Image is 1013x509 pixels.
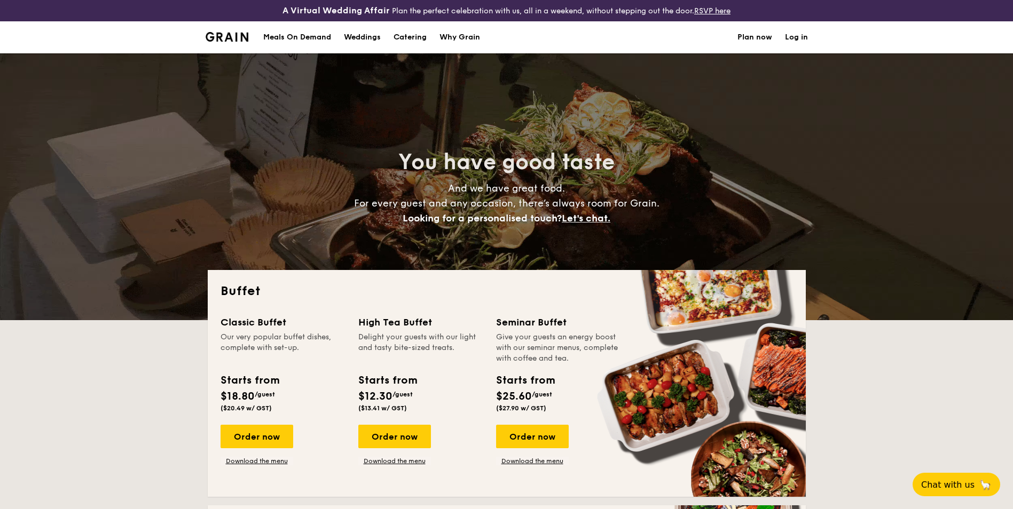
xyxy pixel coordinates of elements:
[496,332,621,364] div: Give your guests an energy boost with our seminar menus, complete with coffee and tea.
[496,315,621,330] div: Seminar Buffet
[337,21,387,53] a: Weddings
[263,21,331,53] div: Meals On Demand
[358,404,407,412] span: ($13.41 w/ GST)
[496,372,554,388] div: Starts from
[344,21,381,53] div: Weddings
[358,457,431,465] a: Download the menu
[221,425,293,448] div: Order now
[387,21,433,53] a: Catering
[206,32,249,42] img: Grain
[221,457,293,465] a: Download the menu
[221,315,345,330] div: Classic Buffet
[403,212,562,224] span: Looking for a personalised touch?
[358,315,483,330] div: High Tea Buffet
[496,390,532,403] span: $25.60
[221,390,255,403] span: $18.80
[221,372,279,388] div: Starts from
[358,390,392,403] span: $12.30
[199,4,814,17] div: Plan the perfect celebration with us, all in a weekend, without stepping out the door.
[257,21,337,53] a: Meals On Demand
[913,473,1000,496] button: Chat with us🦙
[354,182,659,224] span: And we have great food. For every guest and any occasion, there’s always room for Grain.
[785,21,808,53] a: Log in
[496,457,569,465] a: Download the menu
[694,6,731,15] a: RSVP here
[398,149,615,175] span: You have good taste
[496,425,569,448] div: Order now
[282,4,390,17] h4: A Virtual Wedding Affair
[532,391,552,398] span: /guest
[433,21,486,53] a: Why Grain
[255,391,275,398] span: /guest
[221,332,345,364] div: Our very popular buffet dishes, complete with set-up.
[221,283,793,300] h2: Buffet
[206,32,249,42] a: Logotype
[496,404,546,412] span: ($27.90 w/ GST)
[392,391,413,398] span: /guest
[221,404,272,412] span: ($20.49 w/ GST)
[921,480,975,490] span: Chat with us
[737,21,772,53] a: Plan now
[562,212,610,224] span: Let's chat.
[358,332,483,364] div: Delight your guests with our light and tasty bite-sized treats.
[358,425,431,448] div: Order now
[358,372,417,388] div: Starts from
[439,21,480,53] div: Why Grain
[394,21,427,53] h1: Catering
[979,479,992,491] span: 🦙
